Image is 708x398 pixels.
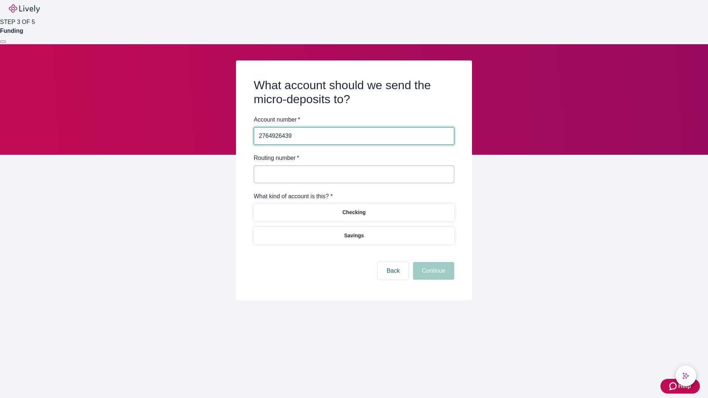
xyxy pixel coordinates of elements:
label: Routing number [254,154,299,163]
button: Checking [254,204,454,221]
svg: Lively AI Assistant [682,372,690,380]
button: Savings [254,227,454,244]
h2: What account should we send the micro-deposits to? [254,78,454,107]
label: Account number [254,115,300,124]
svg: Zendesk support icon [669,382,678,391]
button: Back [378,262,409,280]
span: Help [678,382,691,391]
label: What kind of account is this? * [254,192,333,201]
p: Savings [344,232,364,240]
p: Checking [342,209,365,216]
button: Zendesk support iconHelp [660,379,700,394]
img: Lively [9,4,40,13]
button: chat [676,366,696,386]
